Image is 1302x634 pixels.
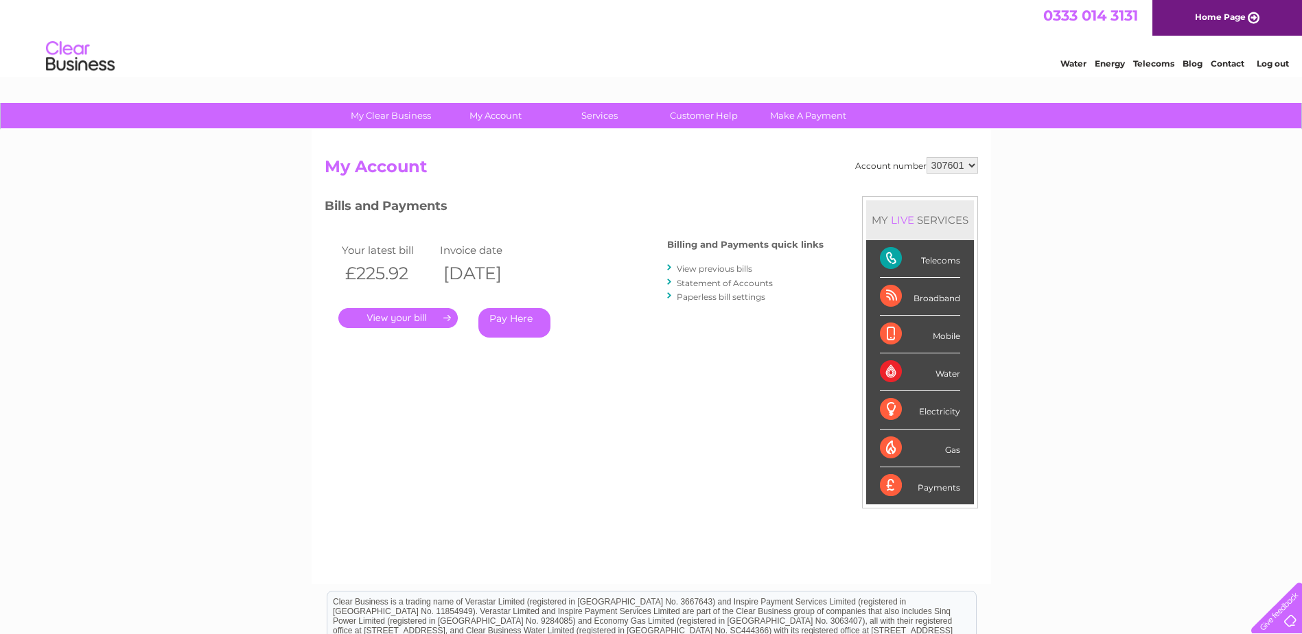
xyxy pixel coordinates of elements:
[1060,58,1086,69] a: Water
[334,103,447,128] a: My Clear Business
[327,8,976,67] div: Clear Business is a trading name of Verastar Limited (registered in [GEOGRAPHIC_DATA] No. 3667643...
[677,292,765,302] a: Paperless bill settings
[325,157,978,183] h2: My Account
[880,316,960,353] div: Mobile
[880,278,960,316] div: Broadband
[880,467,960,504] div: Payments
[1095,58,1125,69] a: Energy
[1211,58,1244,69] a: Contact
[543,103,656,128] a: Services
[325,196,824,220] h3: Bills and Payments
[1043,7,1138,24] a: 0333 014 3131
[1183,58,1202,69] a: Blog
[880,430,960,467] div: Gas
[439,103,552,128] a: My Account
[437,241,535,259] td: Invoice date
[880,240,960,278] div: Telecoms
[338,308,458,328] a: .
[1133,58,1174,69] a: Telecoms
[647,103,760,128] a: Customer Help
[677,263,752,274] a: View previous bills
[752,103,865,128] a: Make A Payment
[888,213,917,226] div: LIVE
[880,391,960,429] div: Electricity
[437,259,535,287] th: [DATE]
[45,36,115,78] img: logo.png
[1257,58,1289,69] a: Log out
[855,157,978,174] div: Account number
[677,278,773,288] a: Statement of Accounts
[866,200,974,239] div: MY SERVICES
[478,308,550,338] a: Pay Here
[338,259,437,287] th: £225.92
[880,353,960,391] div: Water
[338,241,437,259] td: Your latest bill
[667,239,824,250] h4: Billing and Payments quick links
